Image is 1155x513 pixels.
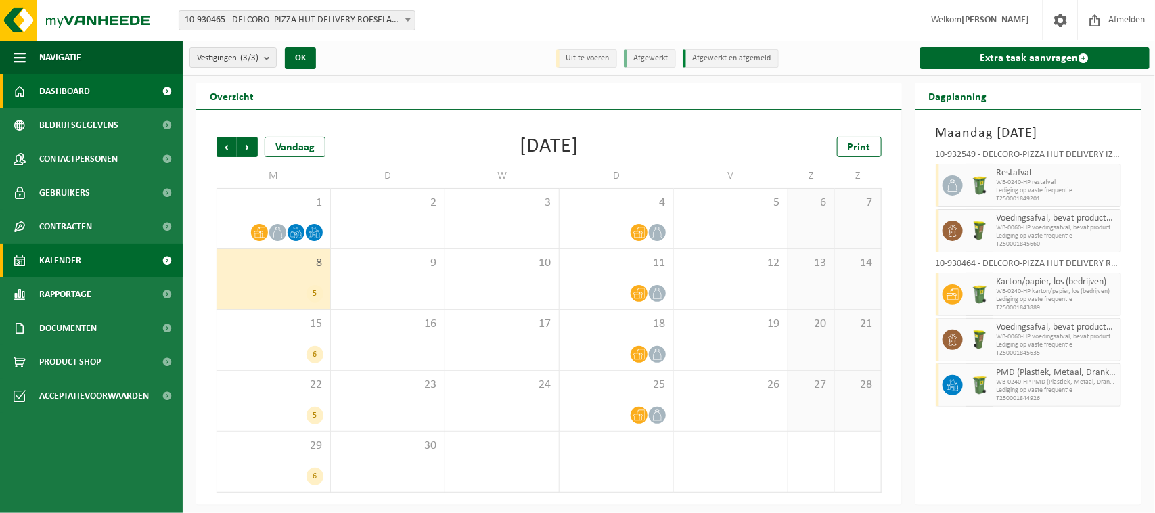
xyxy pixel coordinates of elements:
span: Bedrijfsgegevens [39,108,118,142]
div: 6 [307,346,323,363]
span: Print [848,142,871,153]
span: 10-930465 - DELCORO -PIZZA HUT DELIVERY ROESELARE - IZEGEM [179,10,415,30]
button: OK [285,47,316,69]
span: 13 [795,256,828,271]
span: 4 [566,196,666,210]
span: 8 [224,256,323,271]
span: Contracten [39,210,92,244]
span: 12 [681,256,781,271]
span: 7 [842,196,874,210]
span: Dashboard [39,74,90,108]
span: 30 [338,439,438,453]
div: [DATE] [520,137,579,157]
span: Volgende [237,137,258,157]
span: Vorige [217,137,237,157]
span: 6 [795,196,828,210]
span: 26 [681,378,781,393]
td: Z [835,164,882,188]
span: 14 [842,256,874,271]
span: 9 [338,256,438,271]
span: 19 [681,317,781,332]
span: Rapportage [39,277,91,311]
span: Lediging op vaste frequentie [997,232,1117,240]
a: Print [837,137,882,157]
span: 5 [681,196,781,210]
span: 25 [566,378,666,393]
span: 22 [224,378,323,393]
span: Restafval [997,168,1117,179]
span: Contactpersonen [39,142,118,176]
div: 10-930464 - DELCORO-PIZZA HUT DELIVERY ROESELARE - ROESELARE [936,259,1121,273]
span: 18 [566,317,666,332]
td: D [331,164,445,188]
count: (3/3) [240,53,258,62]
span: 20 [795,317,828,332]
span: WB-0240-HP karton/papier, los (bedrijven) [997,288,1117,296]
span: T250001845635 [997,349,1117,357]
div: 6 [307,468,323,485]
img: WB-0060-HPE-GN-50 [970,330,990,350]
li: Afgewerkt en afgemeld [683,49,779,68]
span: 10-930465 - DELCORO -PIZZA HUT DELIVERY ROESELARE - IZEGEM [179,11,415,30]
td: M [217,164,331,188]
img: WB-0240-HPE-GN-50 [970,284,990,305]
span: 3 [452,196,552,210]
span: WB-0060-HP voedingsafval, bevat producten van dierlijke oors [997,224,1117,232]
img: WB-0240-HPE-GN-50 [970,375,990,395]
span: Lediging op vaste frequentie [997,187,1117,195]
span: Acceptatievoorwaarden [39,379,149,413]
span: T250001849201 [997,195,1117,203]
span: 23 [338,378,438,393]
span: Documenten [39,311,97,345]
td: V [674,164,788,188]
img: WB-0240-HPE-GN-50 [970,175,990,196]
td: Z [788,164,835,188]
span: Vestigingen [197,48,258,68]
div: Vandaag [265,137,325,157]
strong: [PERSON_NAME] [961,15,1029,25]
td: D [560,164,674,188]
span: T250001843889 [997,304,1117,312]
a: Extra taak aanvragen [920,47,1150,69]
h2: Overzicht [196,83,267,109]
span: WB-0240-HP restafval [997,179,1117,187]
span: 29 [224,439,323,453]
span: Gebruikers [39,176,90,210]
span: Lediging op vaste frequentie [997,341,1117,349]
h3: Maandag [DATE] [936,123,1121,143]
span: T250001845660 [997,240,1117,248]
div: 5 [307,407,323,424]
span: 27 [795,378,828,393]
span: WB-0060-HP voedingsafval, bevat producten van dierlijke oors [997,333,1117,341]
span: 24 [452,378,552,393]
span: Product Shop [39,345,101,379]
td: W [445,164,560,188]
span: Lediging op vaste frequentie [997,386,1117,395]
li: Uit te voeren [556,49,617,68]
span: Navigatie [39,41,81,74]
span: 17 [452,317,552,332]
span: 28 [842,378,874,393]
span: 21 [842,317,874,332]
div: 5 [307,285,323,303]
h2: Dagplanning [915,83,1001,109]
span: 2 [338,196,438,210]
span: Voedingsafval, bevat producten van dierlijke oorsprong, onverpakt, categorie 3 [997,322,1117,333]
span: Lediging op vaste frequentie [997,296,1117,304]
span: 11 [566,256,666,271]
span: 1 [224,196,323,210]
span: Voedingsafval, bevat producten van dierlijke oorsprong, onverpakt, categorie 3 [997,213,1117,224]
span: 10 [452,256,552,271]
span: Karton/papier, los (bedrijven) [997,277,1117,288]
span: 15 [224,317,323,332]
span: Kalender [39,244,81,277]
span: PMD (Plastiek, Metaal, Drankkartons) (bedrijven) [997,367,1117,378]
span: T250001844926 [997,395,1117,403]
li: Afgewerkt [624,49,676,68]
span: 16 [338,317,438,332]
div: 10-932549 - DELCORO-PIZZA HUT DELIVERY IZEGEM - IZEGEM [936,150,1121,164]
button: Vestigingen(3/3) [189,47,277,68]
img: WB-0060-HPE-GN-50 [970,221,990,241]
span: WB-0240-HP PMD (Plastiek, Metaal, Drankkartons) (bedrijven) [997,378,1117,386]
